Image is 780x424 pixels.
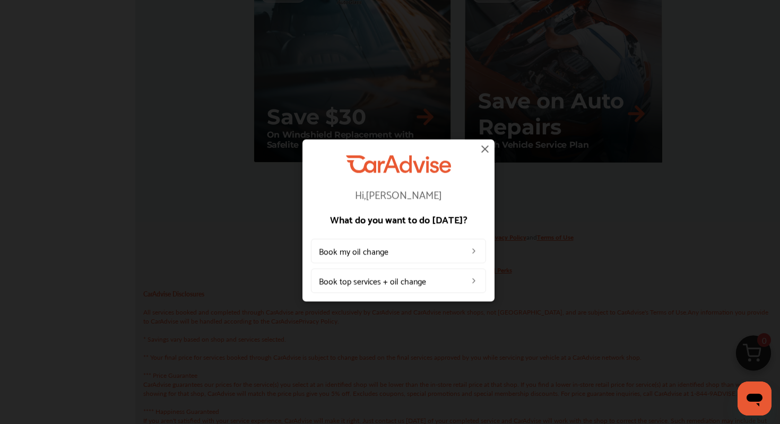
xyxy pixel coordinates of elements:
[738,381,772,415] iframe: Button to launch messaging window
[470,247,478,256] img: left_arrow_icon.0f472efe.svg
[311,239,486,264] a: Book my oil change
[311,215,486,224] p: What do you want to do [DATE]?
[311,269,486,293] a: Book top services + oil change
[470,277,478,285] img: left_arrow_icon.0f472efe.svg
[479,142,491,155] img: close-icon.a004319c.svg
[311,189,486,200] p: Hi, [PERSON_NAME]
[346,155,451,173] img: CarAdvise Logo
